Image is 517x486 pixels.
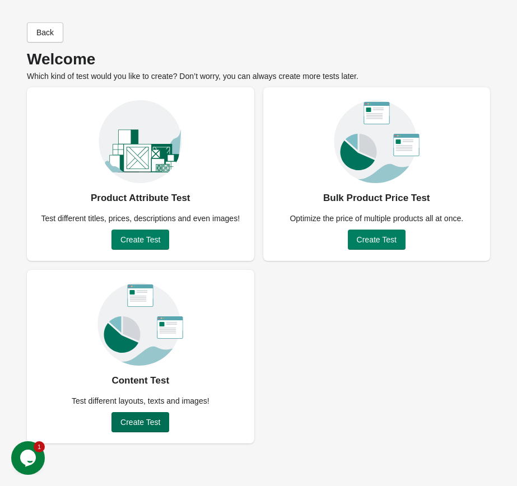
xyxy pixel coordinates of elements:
div: Bulk Product Price Test [323,189,430,207]
span: Create Test [120,418,160,427]
div: Content Test [111,372,169,390]
div: Product Attribute Test [91,189,190,207]
iframe: chat widget [11,441,47,475]
div: Test different titles, prices, descriptions and even images! [34,213,246,224]
div: Which kind of test would you like to create? Don’t worry, you can always create more tests later. [27,54,490,82]
button: Create Test [348,230,406,250]
button: Create Test [111,230,169,250]
button: Create Test [111,412,169,432]
span: Back [36,28,54,37]
button: Back [27,22,63,43]
div: Test different layouts, texts and images! [65,395,216,406]
div: Optimize the price of multiple products all at once. [283,213,470,224]
span: Create Test [357,235,397,244]
p: Welcome [27,54,490,65]
span: Create Test [120,235,160,244]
